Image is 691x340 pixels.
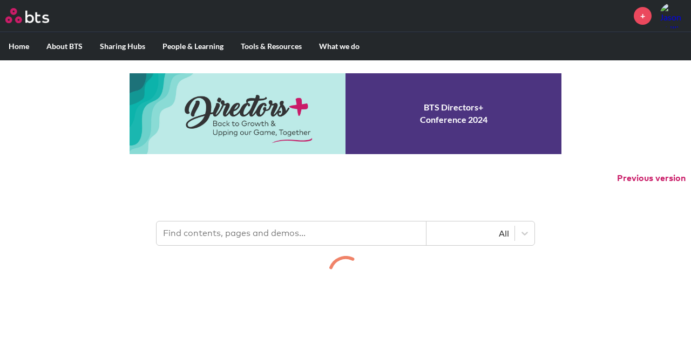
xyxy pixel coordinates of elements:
a: Profile [660,3,686,29]
label: What we do [310,32,368,60]
img: BTS Logo [5,8,49,23]
label: Sharing Hubs [91,32,154,60]
a: + [634,7,652,25]
a: Go home [5,8,69,23]
label: Tools & Resources [232,32,310,60]
button: Previous version [617,172,686,184]
img: Jason Phillips [660,3,686,29]
div: All [432,227,509,239]
a: Conference 2024 [130,73,561,154]
input: Find contents, pages and demos... [157,221,426,245]
label: About BTS [38,32,91,60]
label: People & Learning [154,32,232,60]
